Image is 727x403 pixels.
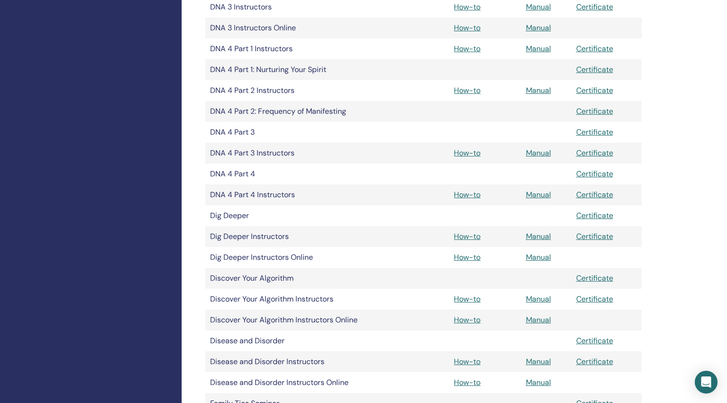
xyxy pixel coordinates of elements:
a: Certificate [576,148,613,158]
a: Certificate [576,2,613,12]
a: How-to [454,2,480,12]
a: Certificate [576,169,613,179]
a: How-to [454,44,480,54]
a: Certificate [576,294,613,304]
a: How-to [454,315,480,325]
td: Discover Your Algorithm [205,268,376,289]
a: How-to [454,190,480,200]
a: Certificate [576,106,613,116]
a: Certificate [576,336,613,346]
td: DNA 4 Part 2 Instructors [205,80,376,101]
a: Manual [526,23,551,33]
a: Manual [526,148,551,158]
a: How-to [454,231,480,241]
a: How-to [454,377,480,387]
td: DNA 4 Part 4 [205,164,376,184]
a: How-to [454,85,480,95]
a: Manual [526,315,551,325]
td: Disease and Disorder [205,330,376,351]
div: Open Intercom Messenger [695,371,718,394]
td: DNA 4 Part 4 Instructors [205,184,376,205]
td: Discover Your Algorithm Instructors [205,289,376,310]
a: How-to [454,357,480,366]
a: How-to [454,148,480,158]
a: Manual [526,357,551,366]
a: Certificate [576,127,613,137]
a: Certificate [576,273,613,283]
td: DNA 4 Part 3 Instructors [205,143,376,164]
a: Manual [526,85,551,95]
a: Manual [526,294,551,304]
a: Manual [526,44,551,54]
td: Dig Deeper [205,205,376,226]
td: DNA 4 Part 1: Nurturing Your Spirit [205,59,376,80]
td: Disease and Disorder Instructors Online [205,372,376,393]
td: DNA 4 Part 3 [205,122,376,143]
a: Certificate [576,211,613,220]
td: Dig Deeper Instructors Online [205,247,376,268]
a: Certificate [576,190,613,200]
a: Manual [526,190,551,200]
a: Certificate [576,231,613,241]
a: Manual [526,231,551,241]
a: Manual [526,377,551,387]
a: Manual [526,2,551,12]
a: Certificate [576,64,613,74]
td: DNA 4 Part 2: Frequency of Manifesting [205,101,376,122]
td: DNA 3 Instructors Online [205,18,376,38]
td: Disease and Disorder Instructors [205,351,376,372]
a: Certificate [576,85,613,95]
a: Manual [526,252,551,262]
a: Certificate [576,357,613,366]
a: Certificate [576,44,613,54]
td: Dig Deeper Instructors [205,226,376,247]
td: DNA 4 Part 1 Instructors [205,38,376,59]
a: How-to [454,294,480,304]
td: Discover Your Algorithm Instructors Online [205,310,376,330]
a: How-to [454,252,480,262]
a: How-to [454,23,480,33]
